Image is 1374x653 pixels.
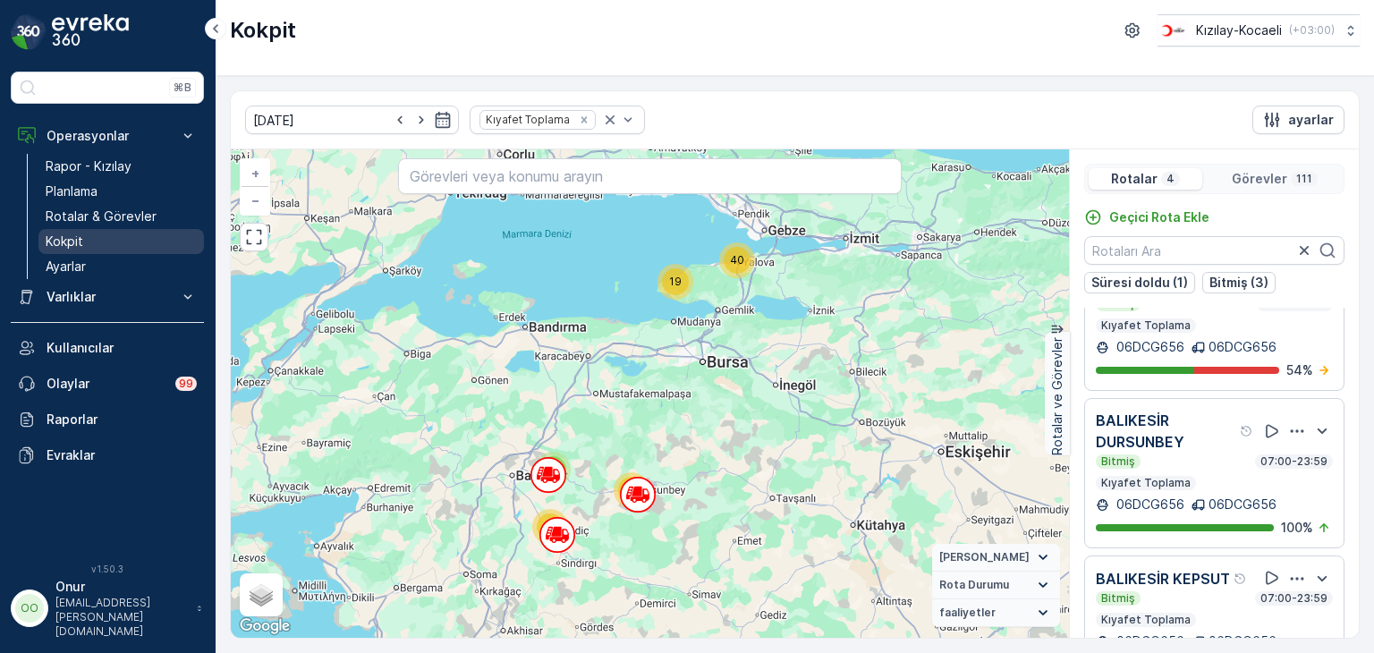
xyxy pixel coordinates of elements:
[251,165,259,181] span: +
[38,204,204,229] a: Rotalar & Görevler
[235,615,294,638] img: Google
[11,118,204,154] button: Operasyonlar
[55,596,188,639] p: [EMAIL_ADDRESS][PERSON_NAME][DOMAIN_NAME]
[52,14,129,50] img: logo_dark-DEwI_e13.png
[47,127,168,145] p: Operasyonlar
[1209,632,1276,650] p: 06DCG656
[1091,274,1188,292] p: Süresi doldu (1)
[179,377,193,391] p: 99
[1096,410,1236,453] p: BALIKESİR DURSUNBEY
[1286,361,1313,379] p: 54 %
[11,437,204,473] a: Evraklar
[939,606,996,620] span: faaliyetler
[47,375,165,393] p: Olaylar
[11,330,204,366] a: Kullanıcılar
[55,578,188,596] p: Onur
[47,411,197,428] p: Raporlar
[1281,519,1313,537] p: 100 %
[235,615,294,638] a: Bu bölgeyi Google Haritalar'da açın (yeni pencerede açılır)
[38,179,204,204] a: Planlama
[47,288,168,306] p: Varlıklar
[11,279,204,315] button: Varlıklar
[939,550,1030,564] span: [PERSON_NAME]
[932,544,1060,572] summary: [PERSON_NAME]
[242,575,281,615] a: Layers
[1084,272,1195,293] button: Süresi doldu (1)
[1196,21,1282,39] p: Kızılay-Kocaeli
[1259,591,1329,606] p: 07:00-23:59
[719,242,755,278] div: 40
[1099,318,1192,333] p: Kıyafet Toplama
[46,182,98,200] p: Planlama
[11,578,204,639] button: OOOnur[EMAIL_ADDRESS][PERSON_NAME][DOMAIN_NAME]
[939,578,1009,592] span: Rota Durumu
[1289,23,1335,38] p: ( +03:00 )
[11,14,47,50] img: logo
[245,106,459,134] input: dd/mm/yyyy
[1099,454,1137,469] p: Bitmiş
[1113,338,1184,356] p: 06DCG656
[46,208,157,225] p: Rotalar & Görevler
[932,599,1060,627] summary: faaliyetler
[38,154,204,179] a: Rapor - Kızılay
[1048,337,1066,455] p: Rotalar ve Görevler
[38,254,204,279] a: Ayarlar
[47,446,197,464] p: Evraklar
[532,509,568,545] div: 26
[1232,170,1287,188] p: Görevler
[1158,21,1189,40] img: k%C4%B1z%C4%B1lay_0jL9uU1.png
[242,187,268,214] a: Uzaklaştır
[1288,111,1334,129] p: ayarlar
[1096,568,1230,589] p: BALIKESİR KEPSUT
[1165,172,1176,186] p: 4
[230,16,296,45] p: Kokpit
[657,264,693,300] div: 19
[1099,613,1192,627] p: Kıyafet Toplama
[1209,496,1276,513] p: 06DCG656
[46,258,86,276] p: Ayarlar
[1158,14,1360,47] button: Kızılay-Kocaeli(+03:00)
[1202,272,1276,293] button: Bitmiş (3)
[1113,496,1184,513] p: 06DCG656
[1111,170,1158,188] p: Rotalar
[398,158,901,194] input: Görevleri veya konumu arayın
[669,275,682,288] span: 19
[1234,572,1248,586] div: Yardım Araç İkonu
[480,111,572,128] div: Kıyafet Toplama
[1109,208,1209,226] p: Geçici Rota Ekle
[11,564,204,574] span: v 1.50.3
[46,157,131,175] p: Rapor - Kızılay
[574,113,594,127] div: Remove Kıyafet Toplama
[174,81,191,95] p: ⌘B
[1259,454,1329,469] p: 07:00-23:59
[11,366,204,402] a: Olaylar99
[1240,424,1254,438] div: Yardım Araç İkonu
[46,233,83,250] p: Kokpit
[730,253,744,267] span: 40
[242,160,268,187] a: Yakınlaştır
[38,229,204,254] a: Kokpit
[1209,274,1268,292] p: Bitmiş (3)
[1084,236,1344,265] input: Rotaları Ara
[47,339,197,357] p: Kullanıcılar
[11,402,204,437] a: Raporlar
[15,594,44,623] div: OO
[614,472,649,508] div: 17
[1084,208,1209,226] a: Geçici Rota Ekle
[1294,172,1314,186] p: 111
[535,452,571,488] div: 9
[1099,476,1192,490] p: Kıyafet Toplama
[251,192,260,208] span: −
[1209,338,1276,356] p: 06DCG656
[932,572,1060,599] summary: Rota Durumu
[1113,632,1184,650] p: 06DCG656
[1252,106,1344,134] button: ayarlar
[1099,591,1137,606] p: Bitmiş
